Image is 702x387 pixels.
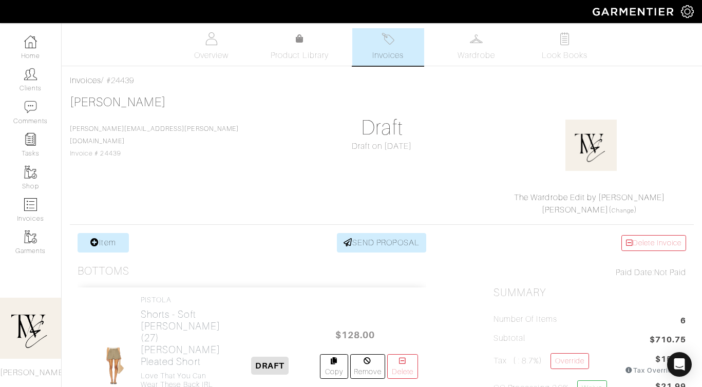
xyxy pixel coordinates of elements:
div: Not Paid [494,266,686,279]
a: Delete Invoice [621,235,686,251]
a: Overview [176,28,248,66]
h5: Tax ( : 8.7%) [494,353,589,371]
a: The Wardrobe Edit by [PERSON_NAME] [514,193,665,202]
div: Draft on [DATE] [286,140,478,152]
a: Copy [320,354,348,379]
img: gear-icon-white-bd11855cb880d31180b6d7d6211b90ccbf57a29d726f0c71d8c61bd08dd39cc2.png [681,5,694,18]
a: Delete [387,354,418,379]
img: wardrobe-487a4870c1b7c33e795ec22d11cfc2ed9d08956e64fb3008fe2437562e282088.svg [470,32,483,45]
a: [PERSON_NAME] [70,95,166,109]
img: reminder-icon-8004d30b9f0a5d33ae49ab947aed9ed385cf756f9e5892f1edd6e32f2345188e.png [24,133,37,146]
img: garmentier-logo-header-white-b43fb05a5012e4ada735d5af1a66efaba907eab6374d6393d1fbf88cb4ef424d.png [587,3,681,21]
span: DRAFT [251,357,289,375]
img: comment-icon-a0a6a9ef722e966f86d9cbdc48e553b5cf19dbc54f86b18d962a5391bc8f6eb6.png [24,101,37,113]
a: Item [78,233,129,253]
h4: PISTOLA [141,296,220,304]
a: [PERSON_NAME][EMAIL_ADDRESS][PERSON_NAME][DOMAIN_NAME] [70,125,239,145]
span: Wardrobe [458,49,495,62]
img: todo-9ac3debb85659649dc8f770b8b6100bb5dab4b48dedcbae339e5042a72dfd3cc.svg [558,32,571,45]
h3: Bottoms [78,265,129,278]
span: $710.75 [650,334,686,347]
a: Product Library [264,33,336,62]
img: orders-27d20c2124de7fd6de4e0e44c1d41de31381a507db9b33961299e4e07d508b8c.svg [382,32,394,45]
a: [PERSON_NAME] [542,205,609,215]
a: SEND PROPOSAL [337,233,426,253]
a: Look Books [529,28,601,66]
span: Product Library [271,49,329,62]
span: Paid Date: [616,268,654,277]
img: orders-icon-0abe47150d42831381b5fb84f609e132dff9fe21cb692f30cb5eec754e2cba89.png [24,198,37,211]
span: Overview [194,49,229,62]
span: Look Books [542,49,587,62]
a: Change [612,207,634,214]
h2: Summary [494,286,686,299]
span: Invoice # 24439 [70,125,239,157]
span: Invoices [372,49,404,62]
h1: Draft [286,115,478,140]
span: $128.00 [324,324,386,346]
img: clients-icon-6bae9207a08558b7cb47a8932f037763ab4055f8c8b6bfacd5dc20c3e0201464.png [24,68,37,81]
span: 6 [680,315,686,328]
h5: Number of Items [494,315,557,324]
img: o88SwH9y4G5nFsDJTsWZPGJH.png [565,120,617,171]
img: dashboard-icon-dbcd8f5a0b271acd01030246c82b418ddd0df26cd7fceb0bd07c9910d44c42f6.png [24,35,37,48]
img: garments-icon-b7da505a4dc4fd61783c78ac3ca0ef83fa9d6f193b1c9dc38574b1d14d53ca28.png [24,166,37,179]
img: garments-icon-b7da505a4dc4fd61783c78ac3ca0ef83fa9d6f193b1c9dc38574b1d14d53ca28.png [24,230,37,243]
a: Invoices [70,76,101,85]
h5: Subtotal [494,334,525,343]
span: $15.10 [655,353,686,365]
a: Invoices [352,28,424,66]
a: Remove [350,354,385,379]
a: Override [551,353,589,369]
div: ( ) [498,191,681,216]
div: Tax Overridden [625,365,686,375]
img: basicinfo-40fd8af6dae0f16599ec9e87c0ef1c0a1fdea2edbe929e3d69a839185d80c458.svg [205,32,218,45]
h2: Shorts - Soft [PERSON_NAME] (27) [PERSON_NAME] Pleated Short [141,308,220,367]
a: Wardrobe [441,28,513,66]
div: / #24439 [70,74,694,87]
div: Open Intercom Messenger [667,352,692,377]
